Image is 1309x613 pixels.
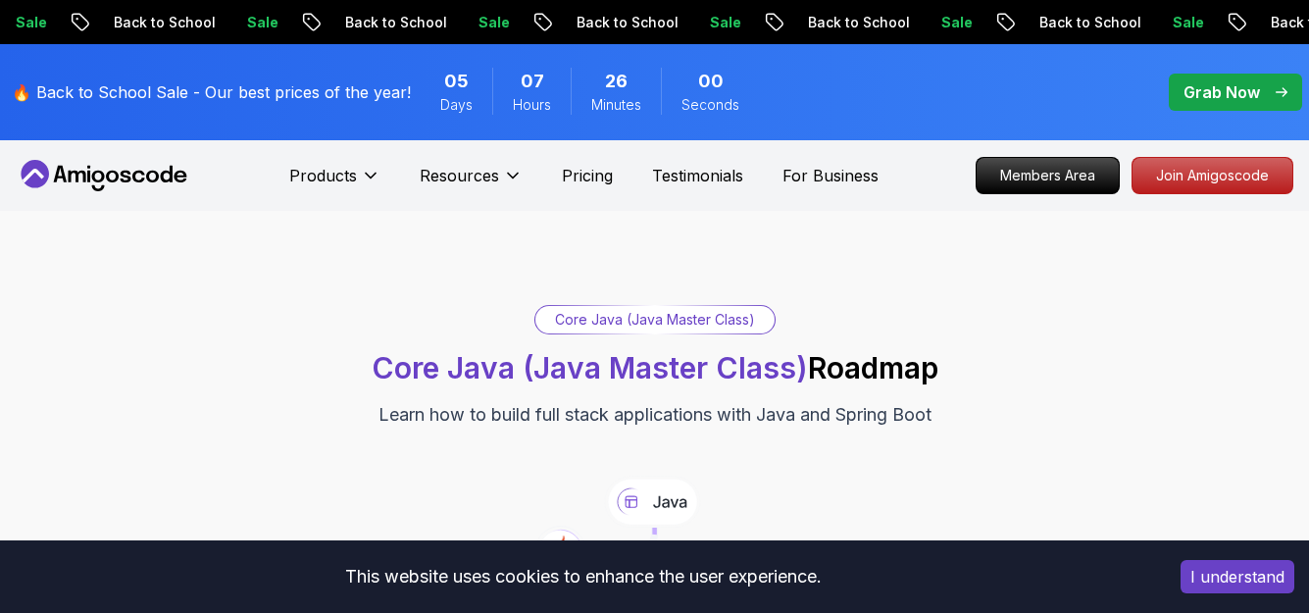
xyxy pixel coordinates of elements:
[420,164,499,187] p: Resources
[372,350,938,385] h1: Roadmap
[226,13,288,32] p: Sale
[782,164,879,187] a: For Business
[535,306,775,333] div: Core Java (Java Master Class)
[681,95,739,115] span: Seconds
[562,164,613,187] a: Pricing
[1132,157,1293,194] a: Join Amigoscode
[289,164,357,187] p: Products
[15,555,1151,598] div: This website uses cookies to enhance the user experience.
[420,164,523,203] button: Resources
[976,157,1120,194] a: Members Area
[1151,13,1214,32] p: Sale
[289,164,380,203] button: Products
[1018,13,1151,32] p: Back to School
[688,13,751,32] p: Sale
[698,68,724,95] span: 0 Seconds
[652,164,743,187] a: Testimonials
[591,95,641,115] span: Minutes
[378,401,931,429] p: Learn how to build full stack applications with Java and Spring Boot
[440,95,473,115] span: Days
[786,13,920,32] p: Back to School
[12,80,411,104] p: 🔥 Back to School Sale - Our best prices of the year!
[977,158,1119,193] p: Members Area
[1183,80,1260,104] p: Grab Now
[1181,560,1294,593] button: Accept cookies
[444,68,469,95] span: 5 Days
[92,13,226,32] p: Back to School
[920,13,982,32] p: Sale
[324,13,457,32] p: Back to School
[521,68,544,95] span: 7 Hours
[513,95,551,115] span: Hours
[372,350,808,385] span: Core Java (Java Master Class)
[1133,158,1292,193] p: Join Amigoscode
[457,13,520,32] p: Sale
[605,68,628,95] span: 26 Minutes
[555,13,688,32] p: Back to School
